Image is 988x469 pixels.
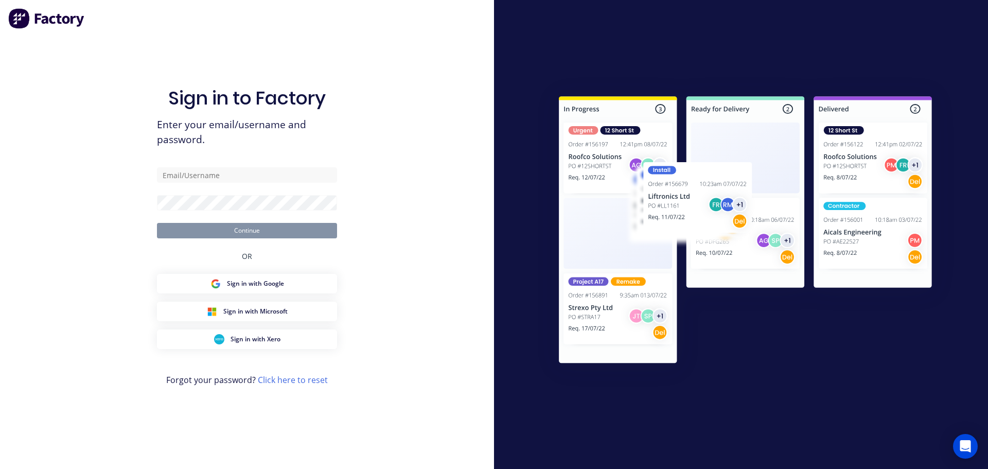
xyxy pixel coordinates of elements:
h1: Sign in to Factory [168,87,326,109]
input: Email/Username [157,167,337,183]
img: Factory [8,8,85,29]
button: Microsoft Sign inSign in with Microsoft [157,302,337,321]
img: Xero Sign in [214,334,224,344]
div: OR [242,238,252,274]
img: Microsoft Sign in [207,306,217,317]
span: Sign in with Microsoft [223,307,288,316]
button: Google Sign inSign in with Google [157,274,337,293]
img: Sign in [536,76,955,388]
img: Google Sign in [210,279,221,289]
span: Sign in with Xero [231,335,280,344]
a: Click here to reset [258,374,328,386]
span: Enter your email/username and password. [157,117,337,147]
button: Continue [157,223,337,238]
span: Forgot your password? [166,374,328,386]
div: Open Intercom Messenger [953,434,978,459]
span: Sign in with Google [227,279,284,288]
button: Xero Sign inSign in with Xero [157,329,337,349]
